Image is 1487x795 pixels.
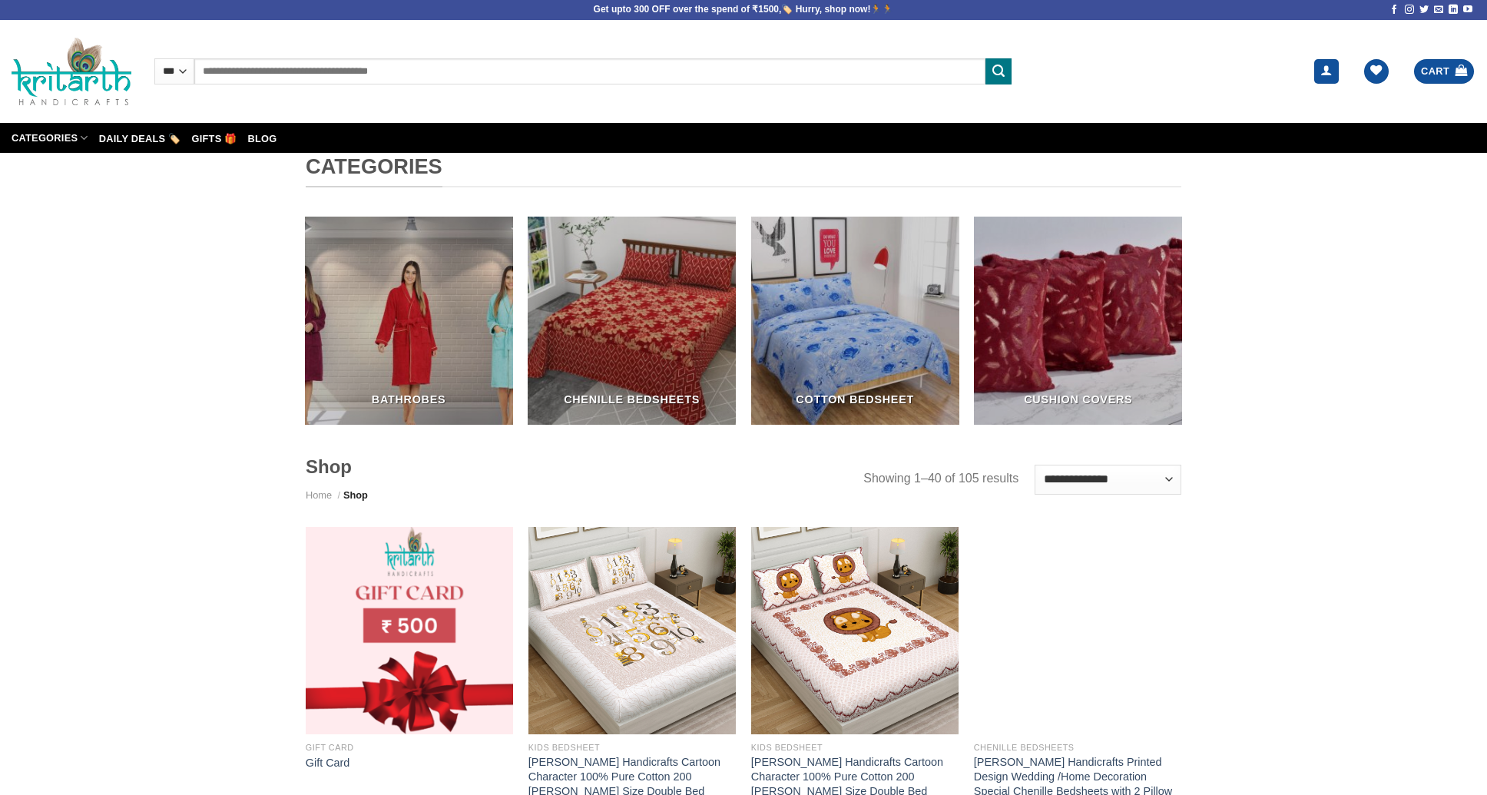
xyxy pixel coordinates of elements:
select: Shop order [1035,465,1181,495]
a: Follow on YouTube [1463,5,1472,15]
img: Bathrobes [305,217,513,425]
a: Visit product category Bathrobes [305,217,513,425]
a: Cart [1414,59,1474,84]
p: Chenille bedsheets [974,743,1181,753]
b: Get upto 300 OFF over the spend of ₹1500,🏷️ Hurry, shop now! [594,4,871,15]
nav: Shop [306,488,863,503]
a: Gifts 🎁 [191,130,237,148]
a: Visit product category Cotton Bedsheet [751,217,959,425]
a: Categories [12,123,88,153]
h5: Chenille bedsheets [545,393,720,407]
h1: Shop [306,455,863,479]
button: Submit [985,58,1012,84]
a: Follow on Instagram [1405,5,1414,15]
a: Blog [248,130,277,148]
h5: Cotton Bedsheet [767,393,942,407]
a: Gift Card [306,756,350,770]
a: Wishlist [1364,59,1389,84]
img: Cushion Covers [974,217,1182,425]
a: Follow on Facebook [1389,5,1399,15]
h5: Cushion Covers [991,393,1166,407]
img: Gift Card [306,527,513,734]
a: Daily Deals 🏷️ [99,130,181,148]
p: Showing 1–40 of 105 results [863,469,1018,489]
h5: Bathrobes [321,393,496,407]
a: Follow on LinkedIn [1449,5,1458,15]
span: Cart [1421,64,1449,79]
li: 🏃🏃 [594,2,894,17]
img: Chenille Bedspread Green [974,527,1181,734]
img: Cotton Bedsheet [751,217,959,425]
p: Gift Card [306,743,513,753]
a: Login [1314,59,1339,84]
a: Visit product category Cushion Covers [974,217,1182,425]
span: / [338,489,341,501]
p: Kids Bedsheet [751,743,959,753]
span: Categories [306,153,442,187]
p: Kids Bedsheet [528,743,736,753]
a: Visit product category Chenille bedsheets [528,217,736,425]
a: Follow on Twitter [1419,5,1429,15]
img: Kritarth Handicrafts [12,37,131,105]
a: Home [306,489,332,501]
img: Chenille bedsheets [528,217,736,425]
img: Cartoon bedsheet [528,527,736,734]
img: Bedsheets for kids [751,527,959,734]
a: Send us an email [1434,5,1443,15]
